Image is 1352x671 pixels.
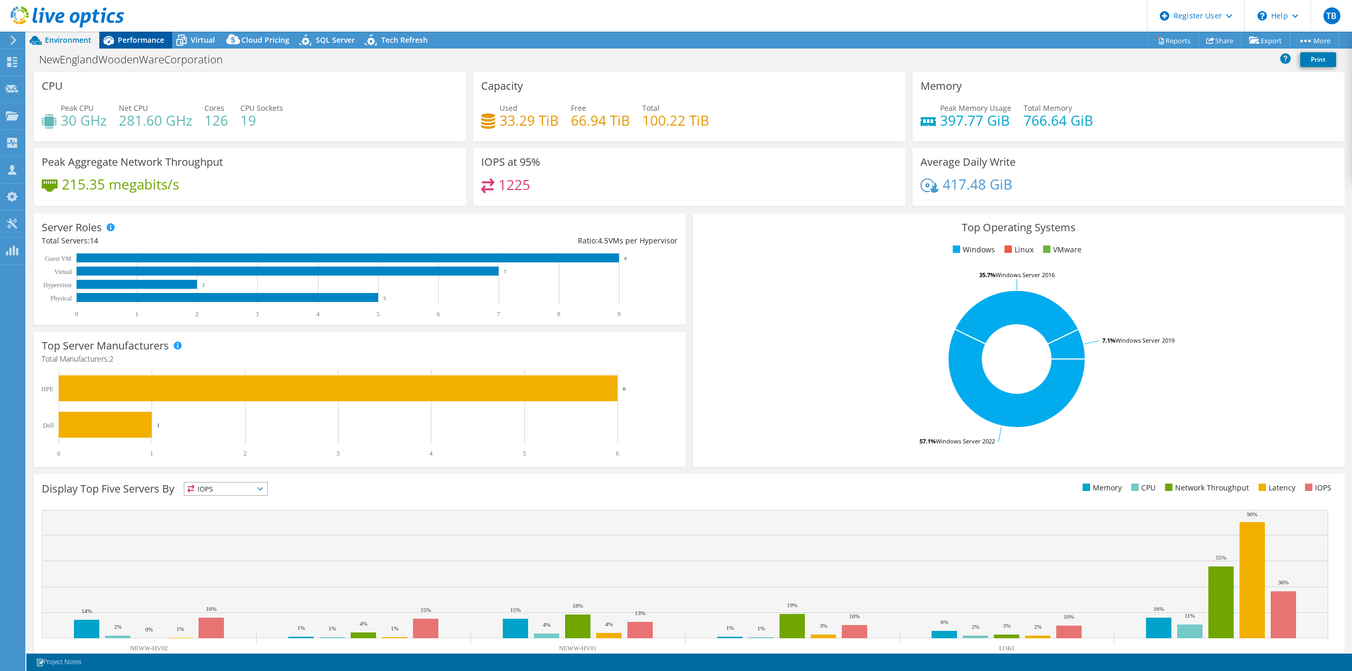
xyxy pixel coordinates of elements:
[523,450,526,457] text: 5
[42,340,169,352] h3: Top Server Manufacturers
[1129,482,1156,494] li: CPU
[204,103,224,113] span: Cores
[1247,511,1257,517] text: 90%
[1080,482,1122,494] li: Memory
[1257,11,1267,21] svg: \n
[1064,613,1074,620] text: 10%
[941,619,949,625] text: 6%
[642,103,660,113] span: Total
[206,606,217,612] text: 16%
[42,235,360,247] div: Total Servers:
[500,103,518,113] span: Used
[499,179,530,191] h4: 1225
[243,450,247,457] text: 2
[571,103,586,113] span: Free
[191,35,215,45] span: Virtual
[943,178,1012,190] h4: 417.48 GiB
[43,281,72,289] text: Hypervisor
[635,610,645,616] text: 13%
[240,103,283,113] span: CPU Sockets
[381,35,428,45] span: Tech Refresh
[90,235,98,245] span: 14
[605,621,613,627] text: 4%
[45,35,91,45] span: Environment
[557,310,560,318] text: 8
[701,222,1337,233] h3: Top Operating Systems
[972,623,980,630] text: 2%
[360,620,368,627] text: 4%
[316,35,355,45] span: SQL Server
[176,626,184,632] text: 1%
[61,103,93,113] span: Peak CPU
[130,645,167,652] text: NEWW-HV02
[1302,482,1331,494] li: IOPS
[41,385,53,393] text: HPE
[996,271,1055,279] tspan: Windows Server 2016
[150,450,153,457] text: 1
[297,625,305,631] text: 1%
[34,54,239,65] h1: NewEnglandWoodenWareCorporation
[1034,623,1042,630] text: 2%
[61,115,107,126] h4: 30 GHz
[936,437,995,445] tspan: Windows Server 2022
[921,80,962,92] h3: Memory
[623,385,626,392] text: 6
[383,296,386,301] text: 5
[1115,336,1175,344] tspan: Windows Server 2019
[29,656,89,669] a: Project Notes
[1024,103,1072,113] span: Total Memory
[1185,612,1195,619] text: 11%
[109,354,114,364] span: 2
[202,282,205,288] text: 2
[81,608,92,614] text: 14%
[62,178,179,190] h4: 215.35 megabits/s
[57,450,60,457] text: 0
[43,422,54,429] text: Dell
[157,422,160,428] text: 1
[204,115,228,126] h4: 126
[921,156,1016,168] h3: Average Daily Write
[118,35,164,45] span: Performance
[787,602,797,608] text: 19%
[360,235,678,247] div: Ratio: VMs per Hypervisor
[114,623,122,630] text: 2%
[979,271,996,279] tspan: 35.7%
[624,256,627,261] text: 9
[940,115,1011,126] h4: 397.77 GiB
[429,450,433,457] text: 4
[1162,482,1249,494] li: Network Throughput
[726,625,734,631] text: 1%
[437,310,440,318] text: 6
[598,235,608,245] span: 4.5
[328,625,336,631] text: 1%
[999,645,1015,652] text: LOKI
[119,103,148,113] span: Net CPU
[1256,482,1295,494] li: Latency
[1102,336,1115,344] tspan: 7.1%
[1003,622,1011,629] text: 3%
[617,310,621,318] text: 9
[940,103,1011,113] span: Peak Memory Usage
[240,115,283,126] h4: 19
[256,310,259,318] text: 3
[820,622,828,629] text: 3%
[42,80,63,92] h3: CPU
[75,310,78,318] text: 0
[195,310,199,318] text: 2
[1002,244,1034,256] li: Linux
[1216,554,1226,561] text: 55%
[571,115,630,126] h4: 66.94 TiB
[510,607,521,613] text: 15%
[559,645,596,652] text: NEWW-HV01
[919,437,936,445] tspan: 57.1%
[336,450,340,457] text: 3
[145,626,153,632] text: 0%
[42,222,102,233] h3: Server Roles
[42,353,678,365] h4: Total Manufacturers:
[1278,579,1289,585] text: 36%
[497,310,500,318] text: 7
[50,295,72,302] text: Physical
[481,156,540,168] h3: IOPS at 95%
[1300,52,1336,67] a: Print
[1290,32,1339,49] a: More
